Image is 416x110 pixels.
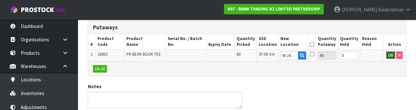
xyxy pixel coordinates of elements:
h3: Putaways [93,24,401,31]
input: Putaway [318,51,336,60]
span: 60 [237,51,240,57]
th: Quantity Picked [235,34,257,49]
span: 1 [91,51,93,57]
button: Ok All [93,65,107,73]
span: 37-05-3-A [259,51,275,57]
th: Reason Held [360,34,383,49]
th: Quantity Putaway [316,34,338,49]
strong: B07 - BABW TRADING NZ LIMITED PARTNERSHIP [227,6,320,12]
button: OK [386,51,395,59]
th: # [88,34,96,49]
span: ProStock [21,6,54,14]
th: Expiry Date [206,34,235,49]
label: Notes [88,83,101,90]
span: 32453 [97,51,107,57]
th: Action [383,34,406,49]
span: PK BEAR BOOK TEE [126,51,161,57]
th: Product Code [96,34,125,49]
input: Location Code [280,51,299,60]
th: Serial No. / Batch No. [166,34,206,49]
small: WMS [55,7,65,13]
th: Product Name [125,34,166,49]
img: cube-alt.png [10,6,18,14]
input: Held [340,51,358,60]
span: Balakrishnan [378,7,404,13]
th: Old Location [257,34,279,49]
th: New Location [279,34,308,49]
th: Quantity Held [338,34,360,49]
span: [PERSON_NAME] [342,7,377,13]
a: B07 - BABW TRADING NZ LIMITED PARTNERSHIP [224,4,324,14]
